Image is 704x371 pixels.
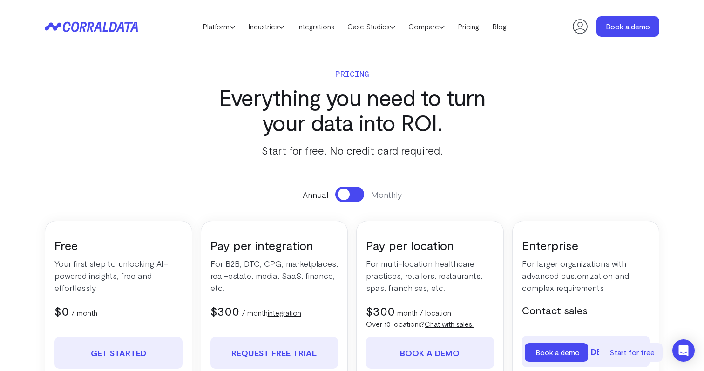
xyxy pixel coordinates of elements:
[366,237,494,253] h3: Pay per location
[54,237,183,253] h3: Free
[366,318,494,330] p: Over 10 locations?
[210,337,338,369] a: REQUEST FREE TRIAL
[672,339,695,362] div: Open Intercom Messenger
[341,20,402,34] a: Case Studies
[522,257,650,294] p: For larger organizations with advanced customization and complex requirements
[242,307,301,318] p: / month
[522,336,650,367] a: Book a demo
[522,237,650,253] h3: Enterprise
[402,20,451,34] a: Compare
[201,142,503,159] p: Start for free. No credit card required.
[609,348,655,357] span: Start for free
[210,237,338,253] h3: Pay per integration
[210,304,239,318] span: $300
[535,348,580,357] span: Book a demo
[599,343,664,362] a: Start for free
[425,319,474,328] a: Chat with sales.
[451,20,486,34] a: Pricing
[242,20,291,34] a: Industries
[525,343,590,362] a: Book a demo
[54,337,183,369] a: Get Started
[201,67,503,80] p: Pricing
[196,20,242,34] a: Platform
[397,307,451,318] p: month / location
[54,304,69,318] span: $0
[371,189,402,201] span: Monthly
[522,303,650,317] h5: Contact sales
[303,189,328,201] span: Annual
[54,257,183,294] p: Your first step to unlocking AI-powered insights, free and effortlessly
[291,20,341,34] a: Integrations
[366,304,395,318] span: $300
[201,85,503,135] h3: Everything you need to turn your data into ROI.
[268,308,301,317] a: integration
[210,257,338,294] p: For B2B, DTC, CPG, marketplaces, real-estate, media, SaaS, finance, etc.
[486,20,513,34] a: Blog
[366,257,494,294] p: For multi-location healthcare practices, retailers, restaurants, spas, franchises, etc.
[596,16,659,37] a: Book a demo
[366,337,494,369] a: Book a demo
[71,307,97,318] p: / month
